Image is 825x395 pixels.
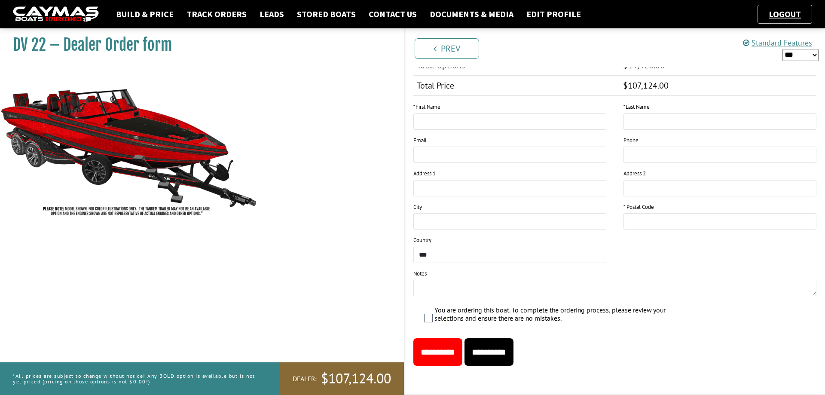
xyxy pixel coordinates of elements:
label: Address 2 [623,169,646,178]
a: Leads [255,9,288,20]
span: Dealer: [293,374,317,383]
span: $107,124.00 [623,80,669,91]
a: Documents & Media [425,9,518,20]
ul: Pagination [412,37,825,59]
label: Last Name [623,103,650,111]
p: *All prices are subject to change without notice! Any BOLD option is available but is not yet pri... [13,369,260,389]
a: Prev [415,38,479,59]
a: Dealer:$107,124.00 [280,362,404,395]
label: Notes [413,269,427,278]
label: Address 1 [413,169,436,178]
span: $107,124.00 [321,370,391,388]
label: City [413,203,422,211]
label: Country [413,236,431,245]
label: You are ordering this boat. To complete the ordering process, please review your selections and e... [434,306,670,325]
td: Total Price [413,76,620,96]
a: Stored Boats [293,9,360,20]
label: * Postal Code [623,203,654,211]
a: Edit Profile [522,9,585,20]
label: Phone [623,136,639,145]
a: Build & Price [112,9,178,20]
a: Logout [764,9,805,19]
a: Track Orders [182,9,251,20]
h1: DV 22 – Dealer Order form [13,35,382,55]
label: Email [413,136,427,145]
img: caymas-dealer-connect-2ed40d3bc7270c1d8d7ffb4b79bf05adc795679939227970def78ec6f6c03838.gif [13,6,99,22]
a: Contact Us [364,9,421,20]
label: First Name [413,103,440,111]
a: Standard Features [743,38,812,48]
